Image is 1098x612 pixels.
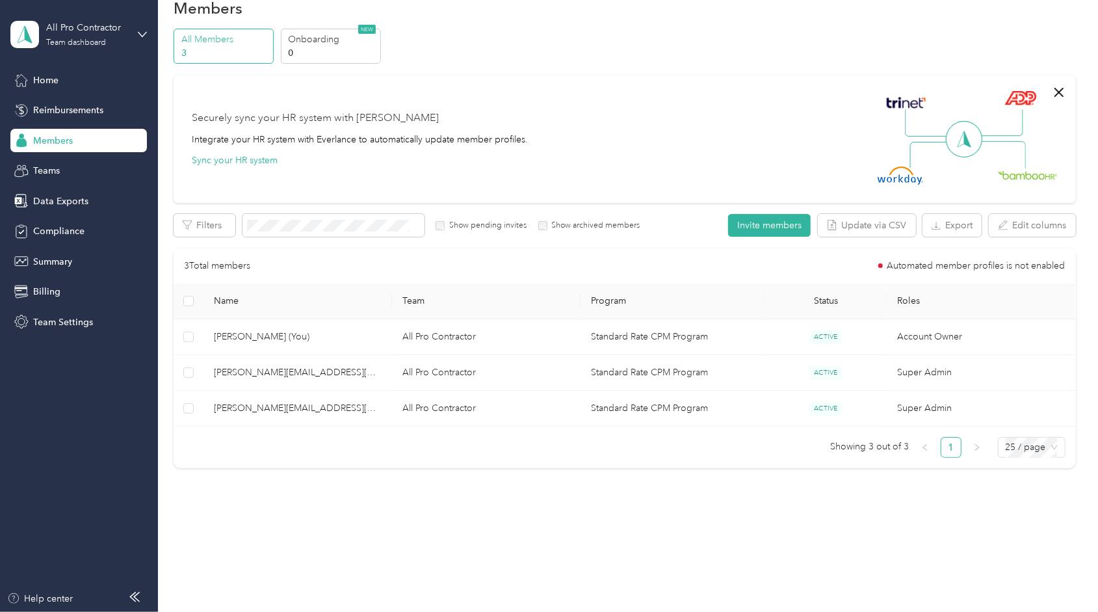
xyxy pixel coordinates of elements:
button: right [967,437,987,458]
img: ADP [1004,90,1036,105]
button: Invite members [728,214,811,237]
td: All Pro Contractor [392,319,581,355]
td: anamaria@apcfelixinc.com [203,355,392,391]
button: Update via CSV [818,214,916,237]
button: Export [922,214,982,237]
p: All Members [181,33,270,46]
span: NEW [358,25,376,34]
p: 3 [181,46,270,60]
iframe: Everlance-gr Chat Button Frame [1025,539,1098,612]
span: Showing 3 out of 3 [831,437,909,457]
img: Line Left Up [905,109,950,137]
span: left [921,444,929,451]
span: ACTIVE [809,330,842,344]
span: Members [33,134,73,148]
a: 1 [941,438,961,457]
p: 0 [288,46,376,60]
div: Page Size [998,437,1065,458]
span: [PERSON_NAME][EMAIL_ADDRESS][DOMAIN_NAME] [214,366,382,380]
li: 1 [941,437,961,458]
span: Data Exports [33,194,88,208]
div: Team dashboard [46,39,106,47]
img: Line Right Down [980,141,1026,169]
td: ana.f@apcfelixinc.com [203,391,392,427]
li: Next Page [967,437,987,458]
td: Standard Rate CPM Program [581,319,765,355]
span: Teams [33,164,60,178]
label: Show archived members [547,220,640,232]
button: left [915,437,935,458]
th: Roles [887,284,1076,319]
img: Workday [878,166,923,185]
button: Sync your HR system [192,153,278,167]
span: Home [33,73,59,87]
td: Super Admin [887,355,1076,391]
span: 25 / page [1006,438,1058,457]
span: Team Settings [33,315,93,329]
span: Reimbursements [33,103,103,117]
td: Account Owner [887,319,1076,355]
div: All Pro Contractor [46,21,127,34]
th: Team [392,284,581,319]
span: ACTIVE [809,402,842,416]
span: Summary [33,255,72,269]
h1: Members [174,1,242,15]
img: BambooHR [998,170,1058,180]
td: Standard Rate CPM Program [581,391,765,427]
img: Line Right Up [978,109,1023,137]
span: [PERSON_NAME] (You) [214,330,382,344]
label: Show pending invites [445,220,527,232]
img: Line Left Down [909,141,955,168]
th: Program [581,284,765,319]
span: ACTIVE [809,366,842,380]
button: Filters [174,214,235,237]
button: Help center [7,592,73,605]
td: All Pro Contractor [392,391,581,427]
td: All Pro Contractor [392,355,581,391]
td: Genaro Felix (You) [203,319,392,355]
div: Integrate your HR system with Everlance to automatically update member profiles. [192,133,528,146]
img: Trinet [883,94,929,112]
th: Name [203,284,392,319]
th: Status [765,284,887,319]
li: Previous Page [915,437,935,458]
td: Super Admin [887,391,1076,427]
span: right [973,444,981,451]
td: Standard Rate CPM Program [581,355,765,391]
p: Onboarding [288,33,376,46]
div: Securely sync your HR system with [PERSON_NAME] [192,111,439,126]
span: Billing [33,285,60,299]
button: Edit columns [989,214,1076,237]
span: Compliance [33,224,85,238]
span: [PERSON_NAME][EMAIL_ADDRESS][DOMAIN_NAME] [214,401,382,416]
p: 3 Total members [184,259,250,273]
span: Name [214,295,382,306]
span: Automated member profiles is not enabled [887,261,1065,271]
